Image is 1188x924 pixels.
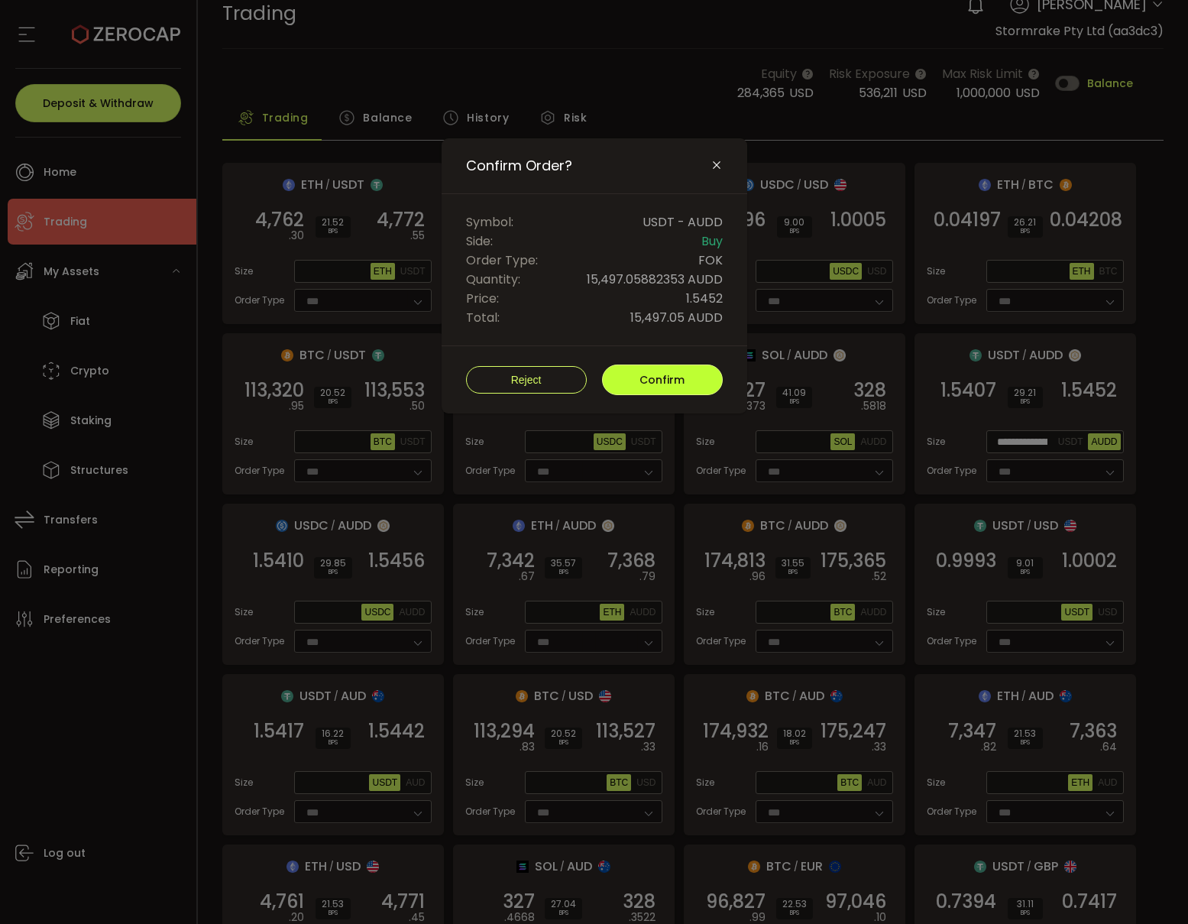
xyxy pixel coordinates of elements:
span: Side: [466,232,493,251]
span: 1.5452 [686,289,723,308]
span: FOK [698,251,723,270]
span: 15,497.05882353 AUDD [587,270,723,289]
button: Close [711,159,723,173]
button: Reject [466,366,587,394]
button: Confirm [602,365,723,395]
span: Reject [511,374,542,386]
span: Total: [466,308,500,327]
span: 15,497.05 AUDD [630,308,723,327]
span: Confirm Order? [466,157,572,175]
div: Confirm Order? [442,138,747,413]
span: Buy [701,232,723,251]
span: Price: [466,289,499,308]
iframe: Chat Widget [1006,759,1188,924]
span: Quantity: [466,270,520,289]
span: Order Type: [466,251,538,270]
span: USDT - AUDD [643,212,723,232]
span: Confirm [639,372,685,387]
span: Symbol: [466,212,513,232]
